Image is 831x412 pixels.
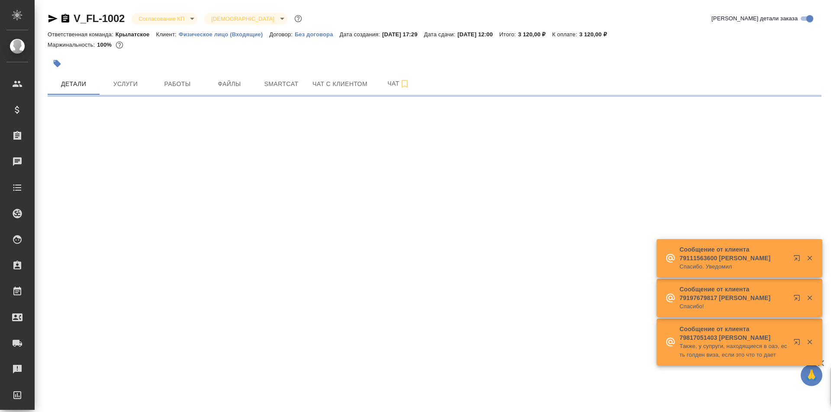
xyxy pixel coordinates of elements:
p: Также, у супруги, находящиеся в оаэ, есть голден виза, если это что то дает [680,342,788,359]
p: 3 120,00 ₽ [518,31,552,38]
span: Чат с клиентом [312,79,367,89]
span: Услуги [105,79,146,89]
span: [PERSON_NAME] детали заказа [712,14,798,23]
p: [DATE] 17:29 [382,31,424,38]
button: Скопировать ссылку для ЯМессенджера [48,13,58,24]
button: 0.00 RUB; [114,39,125,51]
button: Согласование КП [136,15,187,22]
p: Клиент: [156,31,178,38]
button: [DEMOGRAPHIC_DATA] [209,15,277,22]
span: Файлы [209,79,250,89]
span: Чат [378,78,419,89]
p: Сообщение от клиента 79817051403 [PERSON_NAME] [680,325,788,342]
a: Физическое лицо (Входящие) [179,30,270,38]
p: Без договора [295,31,340,38]
button: Закрыть [801,254,818,262]
p: Сообщение от клиента 79197679817 [PERSON_NAME] [680,285,788,302]
p: К оплате: [552,31,580,38]
span: Smartcat [261,79,302,89]
button: Доп статусы указывают на важность/срочность заказа [293,13,304,24]
svg: Подписаться [399,79,410,89]
p: Дата создания: [340,31,382,38]
p: Спасибо. Уведомил [680,262,788,271]
p: 3 120,00 ₽ [579,31,613,38]
p: 100% [97,42,114,48]
div: Согласование КП [132,13,197,25]
p: Договор: [269,31,295,38]
span: Работы [157,79,198,89]
button: Добавить тэг [48,54,67,73]
p: Дата сдачи: [424,31,457,38]
div: Согласование КП [204,13,287,25]
a: V_FL-1002 [74,13,125,24]
p: Спасибо! [680,302,788,311]
button: Открыть в новой вкладке [788,333,809,354]
p: Маржинальность: [48,42,97,48]
p: Физическое лицо (Входящие) [179,31,270,38]
p: Итого: [499,31,518,38]
button: Скопировать ссылку [60,13,71,24]
button: Открыть в новой вкладке [788,289,809,310]
p: [DATE] 12:00 [457,31,499,38]
a: Без договора [295,30,340,38]
button: Закрыть [801,294,818,302]
button: Открыть в новой вкладке [788,249,809,270]
p: Сообщение от клиента 79111563600 [PERSON_NAME] [680,245,788,262]
p: Ответственная команда: [48,31,116,38]
span: Детали [53,79,94,89]
button: Закрыть [801,338,818,346]
p: Крылатское [116,31,156,38]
